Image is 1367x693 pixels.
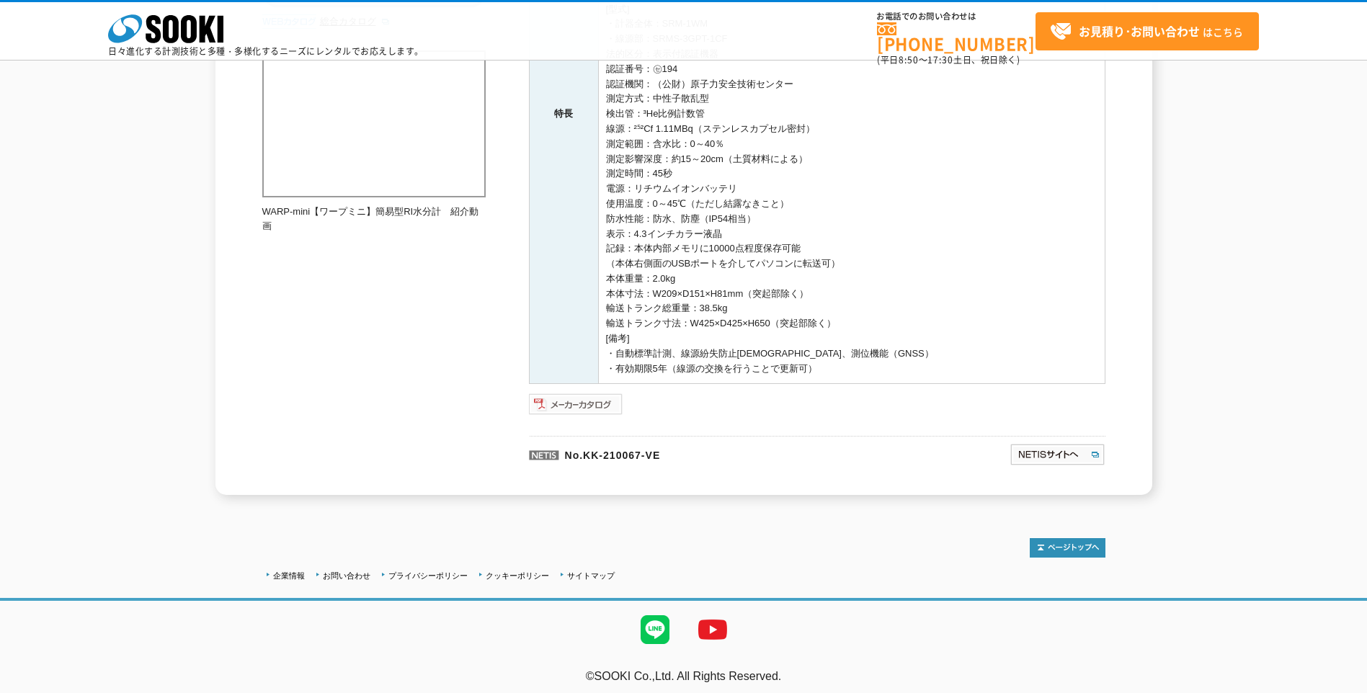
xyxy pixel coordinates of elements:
span: 8:50 [899,53,919,66]
img: メーカーカタログ [529,393,623,416]
p: WARP-mini【ワープミニ】簡易型RI水分計 紹介動画 [262,205,486,235]
a: クッキーポリシー [486,571,549,580]
a: お見積り･お問い合わせはこちら [1036,12,1259,50]
a: プライバシーポリシー [388,571,468,580]
img: NETISサイトへ [1010,443,1105,466]
p: 日々進化する計測技術と多種・多様化するニーズにレンタルでお応えします。 [108,47,424,55]
span: お電話でのお問い合わせは [877,12,1036,21]
a: メーカーカタログ [529,403,623,413]
a: サイトマップ [567,571,615,580]
img: YouTube [684,601,742,658]
span: 17:30 [927,53,953,66]
span: (平日 ～ 土日、祝日除く) [877,53,1020,66]
a: [PHONE_NUMBER] [877,22,1036,52]
span: はこちら [1050,21,1243,43]
img: トップページへ [1030,538,1105,558]
strong: お見積り･お問い合わせ [1079,22,1200,40]
p: No.KK-210067-VE [529,436,870,470]
a: お問い合わせ [323,571,370,580]
img: LINE [626,601,684,658]
a: 企業情報 [273,571,305,580]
